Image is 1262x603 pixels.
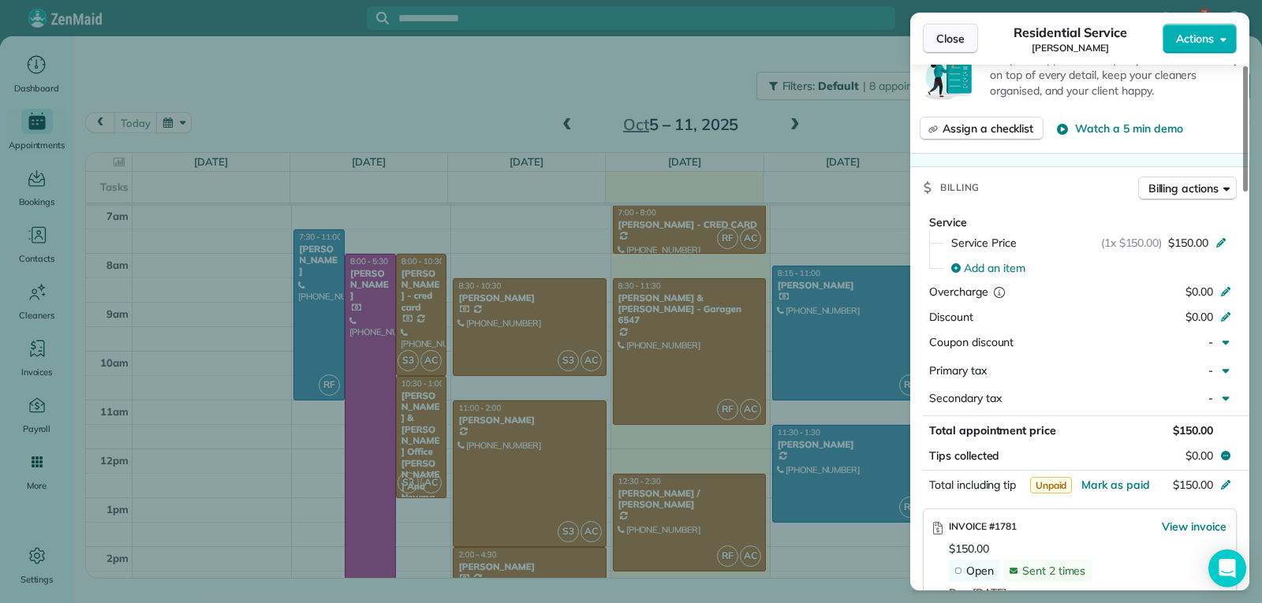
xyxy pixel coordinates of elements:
[1014,23,1126,42] span: Residential Service
[966,564,994,578] span: Open
[1056,121,1182,136] button: Watch a 5 min demo
[1081,477,1150,493] button: Mark as paid
[929,423,1056,437] span: Total appointment price
[1032,42,1109,54] span: [PERSON_NAME]
[923,445,1237,467] button: Tips collected$0.00
[929,391,1002,405] span: Secondary tax
[929,215,967,229] span: Service
[1075,121,1182,136] span: Watch a 5 min demo
[1173,478,1213,492] span: $150.00
[929,335,1014,349] span: Coupon discount
[1208,391,1213,405] span: -
[1185,285,1213,299] span: $0.00
[949,586,1006,600] span: Due [DATE]
[1162,519,1227,534] button: View invoice
[920,117,1044,140] button: Assign a checklist
[929,310,973,324] span: Discount
[1208,363,1213,378] span: -
[1208,335,1213,349] span: -
[936,31,965,47] span: Close
[942,255,1237,281] button: Add an item
[929,448,999,463] span: Tips collected
[1022,564,1086,578] span: Sent 2 times
[1176,31,1214,47] span: Actions
[949,520,1017,532] span: INVOICE #1781
[1148,181,1219,196] span: Billing actions
[1168,235,1208,251] span: $150.00
[1185,310,1213,324] span: $0.00
[1208,549,1246,587] div: Open Intercom Messenger
[949,542,989,556] span: $150.00
[940,180,980,195] span: Billing
[923,24,978,54] button: Close
[942,230,1237,255] button: Service Price(1x $150.00)$150.00
[951,235,1017,251] span: Service Price
[1081,478,1150,492] span: Mark as paid
[1185,448,1213,463] span: $0.00
[1101,235,1163,251] span: (1x $150.00)
[1030,477,1073,493] span: Unpaid
[990,51,1240,99] p: Keep this appointment up to your standards. Stay on top of every detail, keep your cleaners organ...
[929,363,987,378] span: Primary tax
[1173,423,1213,437] span: $150.00
[964,260,1025,276] span: Add an item
[929,284,1066,300] div: Overcharge
[929,478,1016,492] span: Total including tip
[943,121,1033,136] span: Assign a checklist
